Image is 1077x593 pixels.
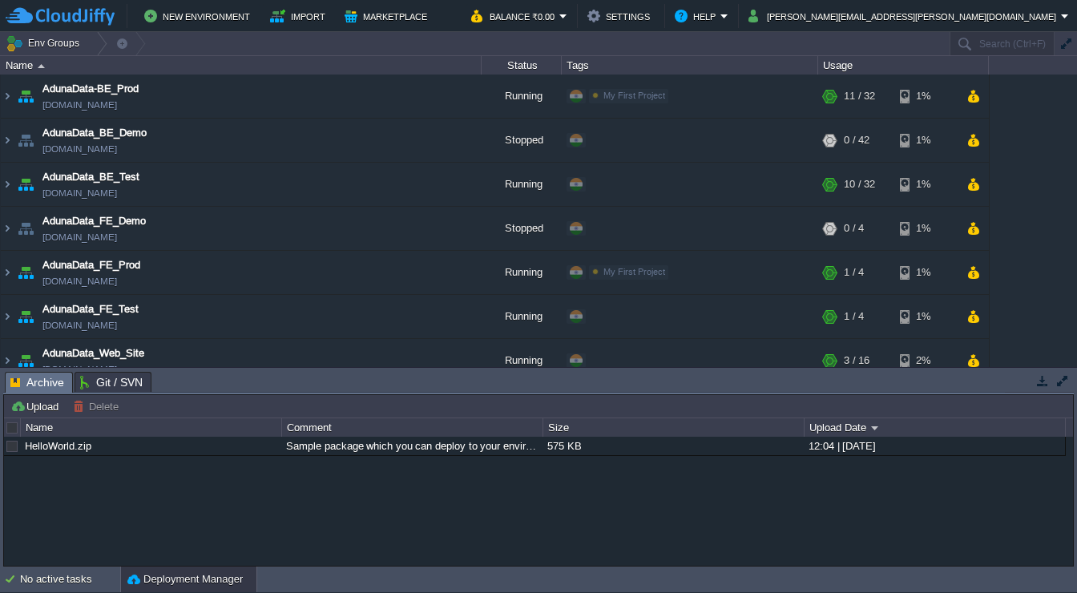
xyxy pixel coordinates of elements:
img: AMDAwAAAACH5BAEAAAAALAAAAAABAAEAAAICRAEAOw== [1,251,14,294]
img: AMDAwAAAACH5BAEAAAAALAAAAAABAAEAAAICRAEAOw== [14,207,37,250]
div: Sample package which you can deploy to your environment. Feel free to delete and upload a package... [282,437,542,455]
button: Delete [73,399,123,413]
img: AMDAwAAAACH5BAEAAAAALAAAAAABAAEAAAICRAEAOw== [1,75,14,118]
button: Upload [10,399,63,413]
button: Marketplace [345,6,432,26]
iframe: chat widget [1010,529,1061,577]
div: Tags [563,56,817,75]
div: 1% [900,163,952,206]
span: Git / SVN [80,373,143,392]
div: 1% [900,75,952,118]
div: 12:04 | [DATE] [805,437,1064,455]
img: AMDAwAAAACH5BAEAAAAALAAAAAABAAEAAAICRAEAOw== [1,339,14,382]
button: Help [675,6,720,26]
span: Archive [10,373,64,393]
div: Usage [819,56,988,75]
a: AdunaData_FE_Test [42,301,139,317]
div: No active tasks [20,567,120,592]
button: Import [270,6,330,26]
div: 0 / 4 [844,207,864,250]
div: 1% [900,207,952,250]
div: 1 / 4 [844,251,864,294]
div: Stopped [482,207,562,250]
a: [DOMAIN_NAME] [42,317,117,333]
div: 3 / 16 [844,339,869,382]
button: Settings [587,6,655,26]
a: [DOMAIN_NAME] [42,273,117,289]
a: AdunaData-BE_Prod [42,81,139,97]
img: AMDAwAAAACH5BAEAAAAALAAAAAABAAEAAAICRAEAOw== [1,119,14,162]
div: Running [482,295,562,338]
div: Running [482,75,562,118]
div: Name [22,418,281,437]
img: AMDAwAAAACH5BAEAAAAALAAAAAABAAEAAAICRAEAOw== [14,251,37,294]
div: 1 / 4 [844,295,864,338]
a: AdunaData_Web_Site [42,345,144,361]
img: CloudJiffy [6,6,115,26]
div: Running [482,339,562,382]
div: 11 / 32 [844,75,875,118]
img: AMDAwAAAACH5BAEAAAAALAAAAAABAAEAAAICRAEAOw== [14,119,37,162]
a: AdunaData_BE_Test [42,169,139,185]
div: Stopped [482,119,562,162]
button: Balance ₹0.00 [471,6,559,26]
button: [PERSON_NAME][EMAIL_ADDRESS][PERSON_NAME][DOMAIN_NAME] [748,6,1061,26]
span: My First Project [603,91,665,100]
img: AMDAwAAAACH5BAEAAAAALAAAAAABAAEAAAICRAEAOw== [14,75,37,118]
a: AdunaData_FE_Prod [42,257,140,273]
div: 2% [900,339,952,382]
div: Name [2,56,481,75]
a: AdunaData_FE_Demo [42,213,146,229]
img: AMDAwAAAACH5BAEAAAAALAAAAAABAAEAAAICRAEAOw== [1,207,14,250]
img: AMDAwAAAACH5BAEAAAAALAAAAAABAAEAAAICRAEAOw== [14,295,37,338]
button: Deployment Manager [127,571,243,587]
div: 0 / 42 [844,119,869,162]
div: Comment [283,418,543,437]
a: [DOMAIN_NAME] [42,141,117,157]
div: 1% [900,251,952,294]
div: 575 KB [543,437,803,455]
div: 1% [900,295,952,338]
button: Env Groups [6,32,85,54]
a: [DOMAIN_NAME] [42,361,117,377]
div: 1% [900,119,952,162]
div: Size [544,418,804,437]
a: [DOMAIN_NAME] [42,97,117,113]
div: Running [482,163,562,206]
a: AdunaData_BE_Demo [42,125,147,141]
img: AMDAwAAAACH5BAEAAAAALAAAAAABAAEAAAICRAEAOw== [1,163,14,206]
a: [DOMAIN_NAME] [42,185,117,201]
img: AMDAwAAAACH5BAEAAAAALAAAAAABAAEAAAICRAEAOw== [38,64,45,68]
img: AMDAwAAAACH5BAEAAAAALAAAAAABAAEAAAICRAEAOw== [1,295,14,338]
div: Status [482,56,561,75]
img: AMDAwAAAACH5BAEAAAAALAAAAAABAAEAAAICRAEAOw== [14,339,37,382]
div: Running [482,251,562,294]
span: My First Project [603,267,665,276]
div: Upload Date [805,418,1065,437]
a: HelloWorld.zip [25,440,91,452]
a: [DOMAIN_NAME] [42,229,117,245]
img: AMDAwAAAACH5BAEAAAAALAAAAAABAAEAAAICRAEAOw== [14,163,37,206]
button: New Environment [144,6,255,26]
div: 10 / 32 [844,163,875,206]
